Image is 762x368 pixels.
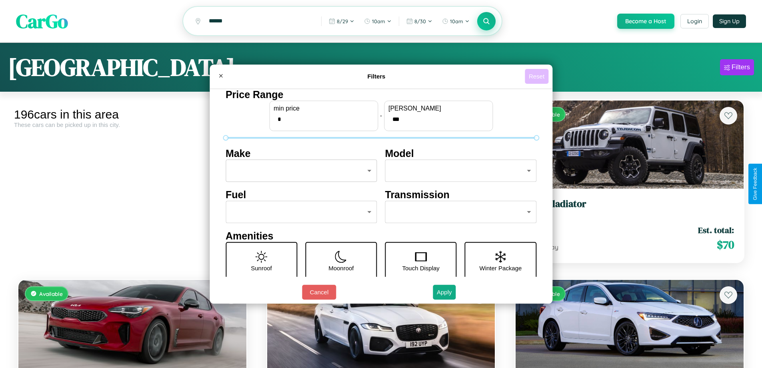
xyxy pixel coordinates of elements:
span: 10am [372,18,385,24]
div: 196 cars in this area [14,108,251,121]
p: Touch Display [402,263,439,273]
p: Sunroof [251,263,272,273]
span: Available [39,290,63,297]
p: - [380,110,382,121]
p: Winter Package [480,263,522,273]
button: Cancel [302,285,336,300]
span: 8 / 30 [414,18,426,24]
span: Est. total: [698,224,734,236]
h1: [GEOGRAPHIC_DATA] [8,51,235,84]
button: 8/30 [402,15,436,28]
button: Apply [433,285,456,300]
span: $ 70 [717,237,734,253]
h4: Transmission [385,189,537,201]
h4: Fuel [226,189,377,201]
a: Jeep Gladiator2018 [525,198,734,218]
div: Filters [732,63,750,71]
h4: Price Range [226,89,536,101]
span: 10am [450,18,463,24]
div: Give Feedback [752,168,758,200]
button: Sign Up [713,14,746,28]
h3: Jeep Gladiator [525,198,734,210]
p: Moonroof [328,263,354,273]
button: 8/29 [325,15,358,28]
button: 10am [438,15,474,28]
div: These cars can be picked up in this city. [14,121,251,128]
label: min price [274,105,374,112]
span: 8 / 29 [337,18,348,24]
label: [PERSON_NAME] [388,105,488,112]
button: Login [680,14,709,28]
span: CarGo [16,8,68,34]
button: Filters [720,59,754,75]
button: Become a Host [617,14,674,29]
button: 10am [360,15,396,28]
button: Reset [525,69,548,84]
h4: Amenities [226,230,536,242]
h4: Filters [228,73,525,80]
h4: Make [226,148,377,159]
h4: Model [385,148,537,159]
